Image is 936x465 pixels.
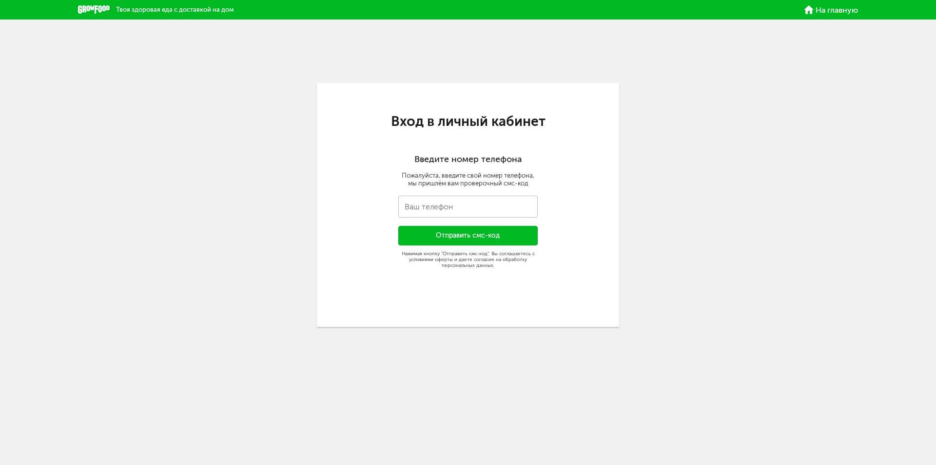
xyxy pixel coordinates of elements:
[317,172,619,187] div: Пожалуйста, введите свой номер телефона, мы пришлём вам проверочный смс-код
[317,154,619,165] h2: Введите номер телефона
[317,115,619,128] h1: Вход в личный кабинет
[398,251,538,268] div: Нажимая кнопку "Отправить смс-код", Вы соглашаетесь с условиями оферты и даете согласие на обрабо...
[398,226,538,245] button: Отправить смс-код
[816,6,858,14] span: На главную
[804,5,858,14] a: На главную
[116,6,234,13] span: Твоя здоровая еда с доставкой на дом
[78,5,234,14] a: Твоя здоровая еда с доставкой на дом
[405,204,453,209] label: Ваш телефон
